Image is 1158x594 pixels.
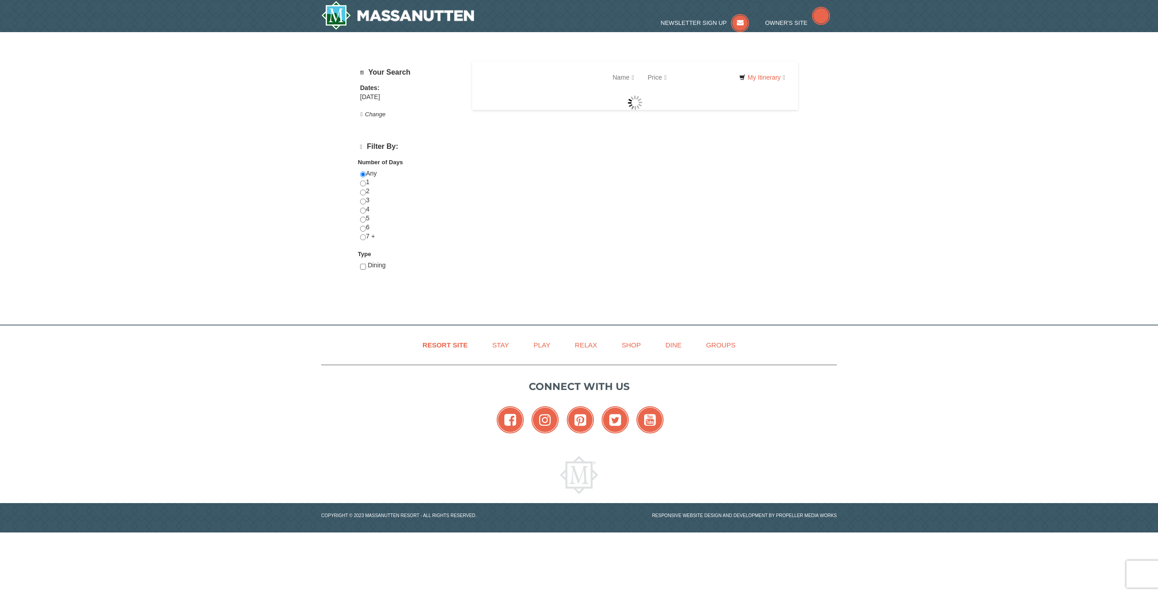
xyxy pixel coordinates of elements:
a: Owner's Site [765,19,831,26]
h5: Your Search [360,68,461,77]
div: Any 1 2 3 4 5 6 7 + [360,169,461,250]
a: Shop [610,335,652,355]
img: wait gif [628,95,642,110]
strong: Type [358,251,371,257]
span: Newsletter Sign Up [661,19,727,26]
div: [DATE] [360,93,461,102]
span: Owner's Site [765,19,808,26]
a: Resort Site [411,335,479,355]
a: Play [522,335,561,355]
a: Price [641,68,674,86]
a: Name [606,68,641,86]
a: Massanutten Resort [321,1,474,30]
p: Copyright © 2023 Massanutten Resort - All Rights Reserved. [314,512,579,519]
p: Connect with us [321,379,837,394]
a: Dine [654,335,693,355]
a: My Itinerary [733,71,791,84]
strong: Number of Days [358,159,403,166]
button: Change [360,109,386,119]
strong: Dates: [360,84,380,91]
a: Relax [564,335,608,355]
img: Massanutten Resort Logo [560,456,598,494]
h4: Filter By: [360,143,461,151]
a: Responsive website design and development by Propeller Media Works [652,513,837,518]
a: Stay [481,335,520,355]
span: Dining [368,261,386,269]
a: Groups [695,335,747,355]
a: Newsletter Sign Up [661,19,750,26]
img: Massanutten Resort Logo [321,1,474,30]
